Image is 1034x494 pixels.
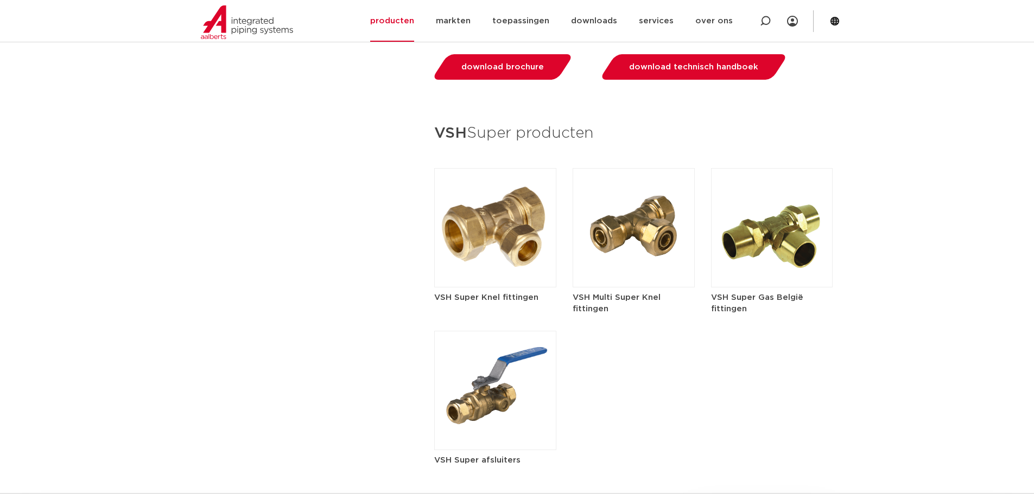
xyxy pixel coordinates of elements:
[432,54,574,80] a: download brochure
[434,292,556,303] h5: VSH Super Knel fittingen
[434,223,556,303] a: VSH Super Knel fittingen
[461,63,544,71] span: download brochure
[434,454,556,466] h5: VSH Super afsluiters
[711,223,833,315] a: VSH Super Gas België fittingen
[629,63,758,71] span: download technisch handboek
[573,292,695,315] h5: VSH Multi Super Knel fittingen
[711,292,833,315] h5: VSH Super Gas België fittingen
[599,54,788,80] a: download technisch handboek
[573,223,695,315] a: VSH Multi Super Knel fittingen
[434,121,833,146] h3: Super producten
[434,386,556,466] a: VSH Super afsluiters
[434,126,467,141] strong: VSH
